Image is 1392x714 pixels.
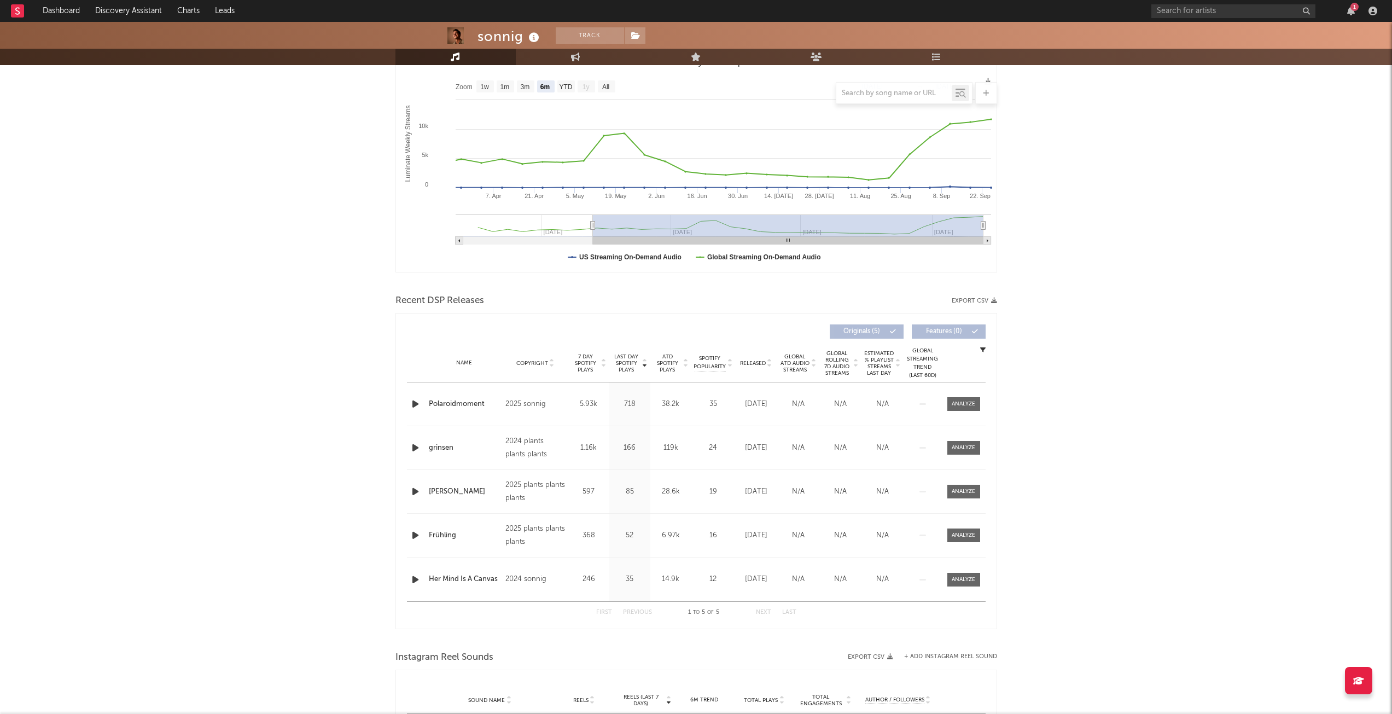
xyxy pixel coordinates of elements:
div: 38.2k [653,399,689,410]
div: [DATE] [738,486,774,497]
span: Last Day Spotify Plays [612,353,641,373]
span: Estimated % Playlist Streams Last Day [864,350,894,376]
div: 1 5 5 [674,606,734,619]
div: 6.97k [653,530,689,541]
div: 718 [612,399,648,410]
div: [DATE] [738,399,774,410]
div: N/A [864,443,901,454]
div: + Add Instagram Reel Sound [893,654,997,660]
div: 2025 sonnig [505,398,565,411]
div: [DATE] [738,530,774,541]
span: Released [740,360,766,367]
div: N/A [822,486,859,497]
div: N/A [822,530,859,541]
div: 1 [1350,3,1359,11]
div: 2025 plants plants plants [505,523,565,549]
text: 21. Apr [525,193,544,199]
div: N/A [864,399,901,410]
span: Global ATD Audio Streams [780,353,810,373]
text: 30. Jun [728,193,748,199]
input: Search by song name or URL [836,89,952,98]
a: Frühling [429,530,500,541]
text: 8. Sep [933,193,950,199]
span: Global Rolling 7D Audio Streams [822,350,852,376]
div: [DATE] [738,443,774,454]
button: Export CSV [848,654,893,660]
div: 246 [571,574,607,585]
span: Originals ( 5 ) [837,328,887,335]
span: 7 Day Spotify Plays [571,353,600,373]
div: N/A [822,443,859,454]
div: N/A [864,574,901,585]
div: N/A [822,399,859,410]
div: N/A [822,574,859,585]
span: Copyright [516,360,548,367]
text: 28. [DATE] [805,193,834,199]
div: 28.6k [653,486,689,497]
text: 25. Aug [890,193,911,199]
span: Reels (last 7 days) [617,694,665,707]
text: US Streaming On-Demand Audio [579,253,682,261]
span: Total Plays [744,697,778,704]
div: N/A [780,486,817,497]
div: 368 [571,530,607,541]
text: 19. May [605,193,627,199]
span: Spotify Popularity [694,355,726,371]
span: to [693,610,700,615]
div: 35 [694,399,732,410]
div: 166 [612,443,648,454]
div: Global Streaming Trend (Last 60D) [906,347,939,380]
span: of [707,610,714,615]
div: 2024 plants plants plants [505,435,565,461]
div: [DATE] [738,574,774,585]
button: Previous [623,609,652,616]
text: 5. May [566,193,584,199]
span: ATD Spotify Plays [653,353,682,373]
div: 12 [694,574,732,585]
span: Total Engagements [797,694,845,707]
text: 16. Jun [687,193,707,199]
text: 7. Apr [485,193,501,199]
span: Features ( 0 ) [919,328,969,335]
input: Search for artists [1151,4,1315,18]
button: Last [782,609,796,616]
text: Global Streaming On-Demand Audio [707,253,820,261]
div: N/A [864,486,901,497]
text: Luminate Weekly Streams [404,106,412,182]
span: Reels [573,697,589,704]
a: Her Mind Is A Canvas [429,574,500,585]
span: Instagram Reel Sounds [395,651,493,664]
div: sonnig [477,27,542,45]
div: 119k [653,443,689,454]
div: N/A [780,399,817,410]
div: 24 [694,443,732,454]
div: 597 [571,486,607,497]
div: 5.93k [571,399,607,410]
div: N/A [780,530,817,541]
div: 85 [612,486,648,497]
div: N/A [780,443,817,454]
a: Polaroidmoment [429,399,500,410]
div: 2024 sonnig [505,573,565,586]
text: 11. Aug [849,193,870,199]
text: 14. [DATE] [764,193,793,199]
span: Recent DSP Releases [395,294,484,307]
span: Author / Followers [865,696,924,704]
div: 19 [694,486,732,497]
div: 6M Trend [677,696,732,704]
button: Next [756,609,771,616]
button: Export CSV [952,298,997,304]
div: N/A [780,574,817,585]
svg: Luminate Weekly Consumption [396,53,997,272]
a: [PERSON_NAME] [429,486,500,497]
text: 0 [424,181,428,188]
div: 14.9k [653,574,689,585]
button: 1 [1347,7,1355,15]
a: grinsen [429,443,500,454]
div: 16 [694,530,732,541]
text: 22. Sep [970,193,991,199]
